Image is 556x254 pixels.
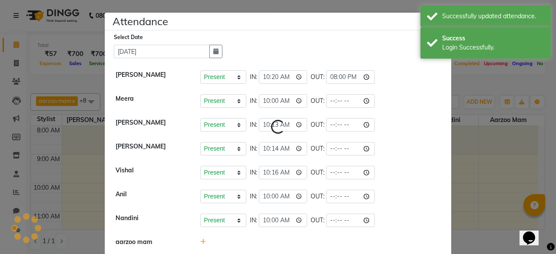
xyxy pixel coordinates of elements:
[442,34,544,43] div: Success
[113,13,168,29] h4: Attendance
[311,216,324,225] span: OUT:
[109,214,194,227] div: Nandini
[442,12,544,21] div: Successfully updated attendance.
[109,118,194,132] div: [PERSON_NAME]
[109,166,194,179] div: Vishal
[250,120,257,129] span: IN:
[311,120,324,129] span: OUT:
[250,144,257,153] span: IN:
[114,45,210,58] input: Select date
[250,216,257,225] span: IN:
[311,192,324,201] span: OUT:
[311,73,324,82] span: OUT:
[250,168,257,177] span: IN:
[109,94,194,108] div: Meera
[311,144,324,153] span: OUT:
[250,96,257,106] span: IN:
[109,142,194,155] div: [PERSON_NAME]
[109,70,194,84] div: [PERSON_NAME]
[250,73,257,82] span: IN:
[109,190,194,203] div: Anil
[311,168,324,177] span: OUT:
[442,43,544,52] div: Login Successfully.
[250,192,257,201] span: IN:
[109,238,194,247] div: aarzoo mam
[311,96,324,106] span: OUT:
[114,33,143,41] label: Select Date
[520,219,547,245] iframe: chat widget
